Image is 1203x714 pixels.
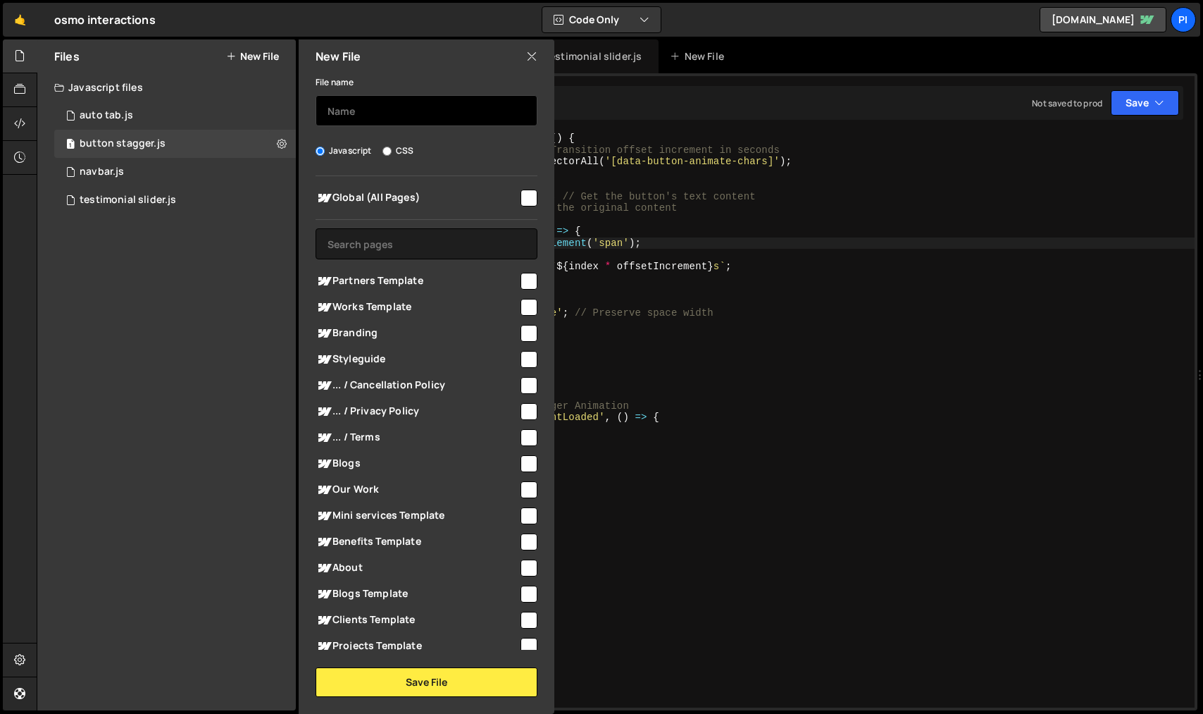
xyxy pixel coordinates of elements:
div: Not saved to prod [1032,97,1102,109]
div: 16399/44410.js [54,101,296,130]
span: Projects Template [316,638,518,655]
span: Partners Template [316,273,518,290]
span: About [316,560,518,577]
label: Javascript [316,144,372,158]
input: Search pages [316,228,537,259]
button: Code Only [542,7,661,32]
div: testimonial slider.js [545,49,642,63]
label: File name [316,75,354,90]
input: Name [316,95,537,126]
div: auto tab.js [80,109,133,122]
span: Clients Template [316,612,518,629]
span: Styleguide [316,351,518,368]
span: ... / Cancellation Policy [316,377,518,394]
div: button stagger.js [80,137,166,150]
span: Our Work [316,481,518,498]
a: [DOMAIN_NAME] [1040,7,1166,32]
div: navbar.js [80,166,124,178]
div: testimonial slider.js [80,194,176,207]
span: ... / Privacy Policy [316,403,518,420]
span: Blogs Template [316,586,518,603]
div: 16399/44417.js [54,158,296,186]
button: Save File [316,667,537,697]
label: CSS [382,144,413,158]
button: New File [226,51,279,62]
span: 1 [66,140,75,151]
div: New File [670,49,729,63]
div: 16399/44724.js [54,130,296,158]
span: Works Template [316,299,518,316]
a: pi [1171,7,1196,32]
span: Mini services Template [316,507,518,524]
span: Blogs [316,455,518,472]
div: osmo interactions [54,11,156,28]
a: 🤙 [3,3,37,37]
h2: New File [316,49,361,64]
div: Javascript files [37,73,296,101]
div: 16399/44381.js [54,186,296,214]
span: Global (All Pages) [316,190,518,207]
span: ... / Terms [316,429,518,446]
button: Save [1111,90,1179,116]
span: Branding [316,325,518,342]
input: CSS [382,147,392,156]
input: Javascript [316,147,325,156]
span: Benefits Template [316,534,518,550]
h2: Files [54,49,80,64]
